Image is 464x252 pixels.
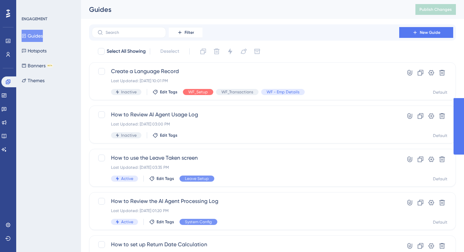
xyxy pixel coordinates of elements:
div: Default [433,176,447,182]
span: Leave Setup [185,176,209,181]
span: Active [121,219,133,225]
span: Publish Changes [419,7,452,12]
div: Default [433,133,447,138]
div: Last Updated: [DATE] 10:01 PM [111,78,380,84]
button: Filter [169,27,202,38]
button: Edit Tags [149,219,174,225]
iframe: UserGuiding AI Assistant Launcher [436,225,456,246]
span: WF_Setup [188,89,208,95]
span: Edit Tags [157,176,174,181]
button: New Guide [399,27,453,38]
span: WF - Emp Details [267,89,299,95]
div: Last Updated: [DATE] 01:20 PM [111,208,380,213]
span: WF_Transactions [221,89,253,95]
span: Create a Language Record [111,67,380,75]
span: How to Review AI Agent Usage Log [111,111,380,119]
button: Guides [22,30,43,42]
span: New Guide [420,30,440,35]
div: BETA [47,64,53,67]
input: Search [106,30,160,35]
div: Guides [89,5,399,14]
span: How to set up Return Date Calculation [111,240,380,249]
button: Deselect [154,45,185,58]
div: ENGAGEMENT [22,16,47,22]
span: How to use the Leave Taken screen [111,154,380,162]
button: BannersBETA [22,60,53,72]
button: Edit Tags [149,176,174,181]
span: Inactive [121,133,137,138]
div: Last Updated: [DATE] 03:35 PM [111,165,380,170]
div: Last Updated: [DATE] 03:00 PM [111,121,380,127]
button: Hotspots [22,45,47,57]
span: Edit Tags [157,219,174,225]
span: Edit Tags [160,89,178,95]
button: Edit Tags [153,89,178,95]
button: Themes [22,74,45,87]
button: Edit Tags [153,133,178,138]
span: Inactive [121,89,137,95]
div: Default [433,220,447,225]
span: Select All Showing [107,47,146,55]
span: System Config [185,219,212,225]
div: Default [433,90,447,95]
span: Active [121,176,133,181]
span: How to Review the AI Agent Processing Log [111,197,380,205]
button: Publish Changes [415,4,456,15]
span: Edit Tags [160,133,178,138]
span: Deselect [160,47,179,55]
span: Filter [185,30,194,35]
